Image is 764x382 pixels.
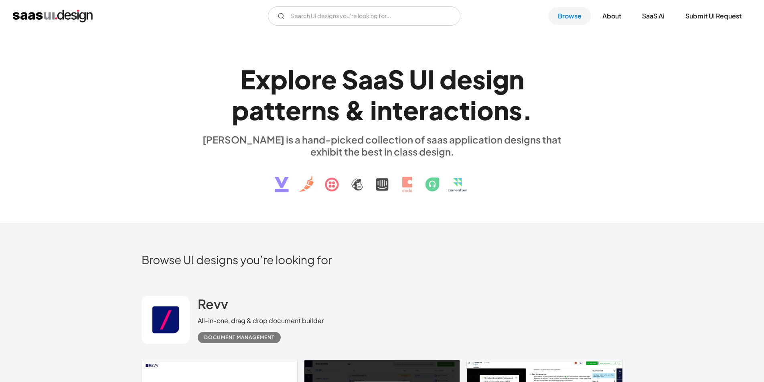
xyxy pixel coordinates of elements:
[392,95,403,125] div: t
[494,95,509,125] div: n
[326,95,340,125] div: s
[345,95,365,125] div: &
[429,95,444,125] div: a
[255,64,270,95] div: x
[240,64,255,95] div: E
[261,158,504,199] img: text, icon, saas logo
[311,64,321,95] div: r
[198,64,567,125] h1: Explore SaaS UI design patterns & interactions.
[270,64,288,95] div: p
[294,64,311,95] div: o
[13,10,93,22] a: home
[472,64,486,95] div: s
[311,95,326,125] div: n
[204,333,274,342] div: Document Management
[486,64,492,95] div: i
[632,7,674,25] a: SaaS Ai
[522,95,533,125] div: .
[370,95,377,125] div: i
[342,64,358,95] div: S
[492,64,509,95] div: g
[459,95,470,125] div: t
[264,95,275,125] div: t
[268,6,460,26] form: Email Form
[444,95,459,125] div: c
[373,64,388,95] div: a
[275,95,286,125] div: t
[142,253,623,267] h2: Browse UI designs you’re looking for
[232,95,249,125] div: p
[286,95,301,125] div: e
[419,95,429,125] div: r
[428,64,435,95] div: I
[403,95,419,125] div: e
[388,64,404,95] div: S
[198,296,228,316] a: Revv
[301,95,311,125] div: r
[198,296,228,312] h2: Revv
[288,64,294,95] div: l
[548,7,591,25] a: Browse
[509,95,522,125] div: s
[268,6,460,26] input: Search UI designs you're looking for...
[509,64,524,95] div: n
[440,64,457,95] div: d
[198,316,324,325] div: All-in-one, drag & drop document builder
[249,95,264,125] div: a
[593,7,631,25] a: About
[358,64,373,95] div: a
[477,95,494,125] div: o
[198,133,567,158] div: [PERSON_NAME] is a hand-picked collection of saas application designs that exhibit the best in cl...
[321,64,337,95] div: e
[409,64,428,95] div: U
[377,95,392,125] div: n
[470,95,477,125] div: i
[676,7,751,25] a: Submit UI Request
[457,64,472,95] div: e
